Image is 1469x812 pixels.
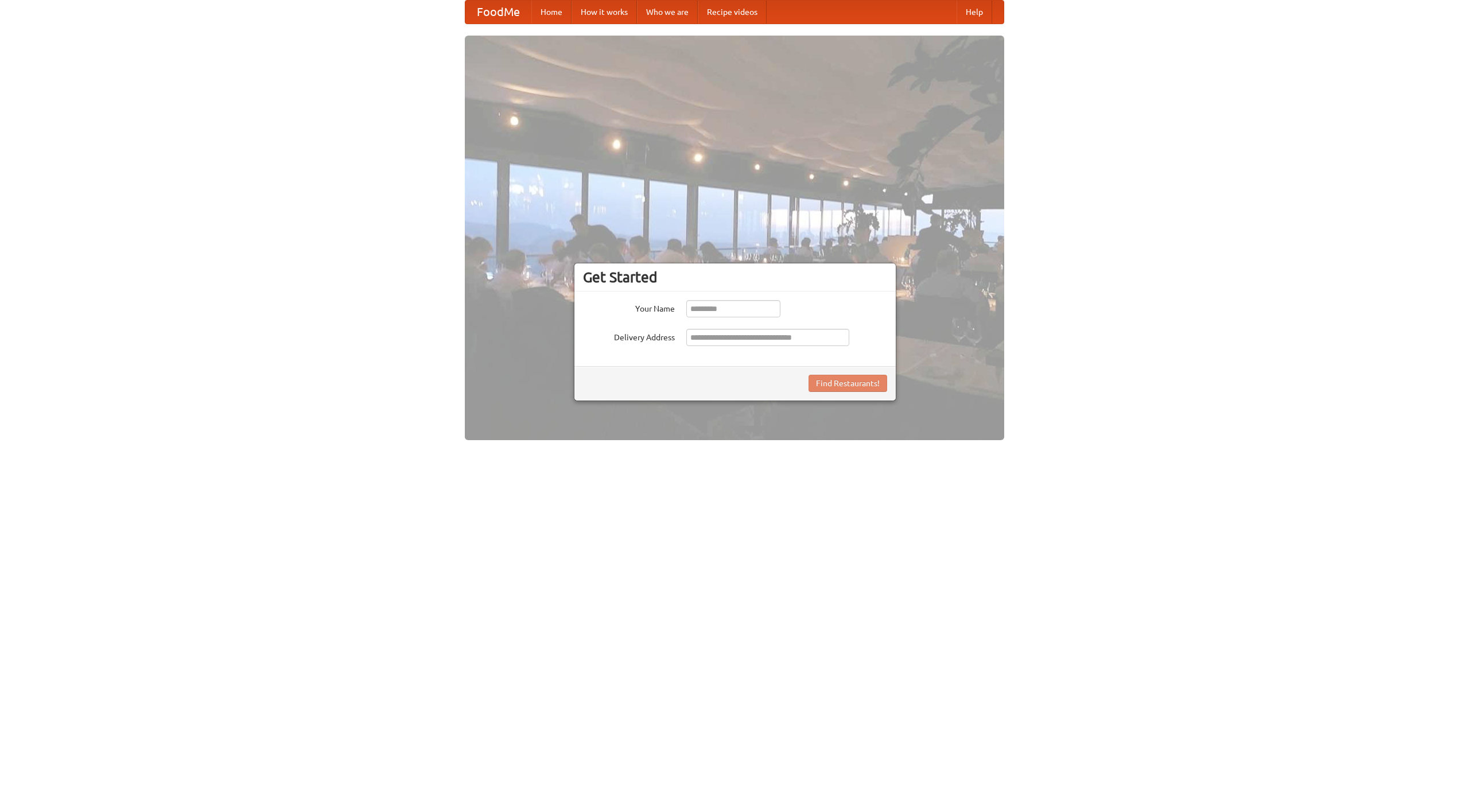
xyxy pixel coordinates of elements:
a: FoodMe [465,1,531,24]
a: Home [531,1,572,24]
h3: Get Started [583,269,887,286]
a: Recipe videos [698,1,767,24]
a: Who we are [637,1,698,24]
a: Help [957,1,992,24]
label: Your Name [583,300,675,314]
label: Delivery Address [583,329,675,343]
button: Find Restaurants! [809,375,887,392]
a: How it works [572,1,637,24]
